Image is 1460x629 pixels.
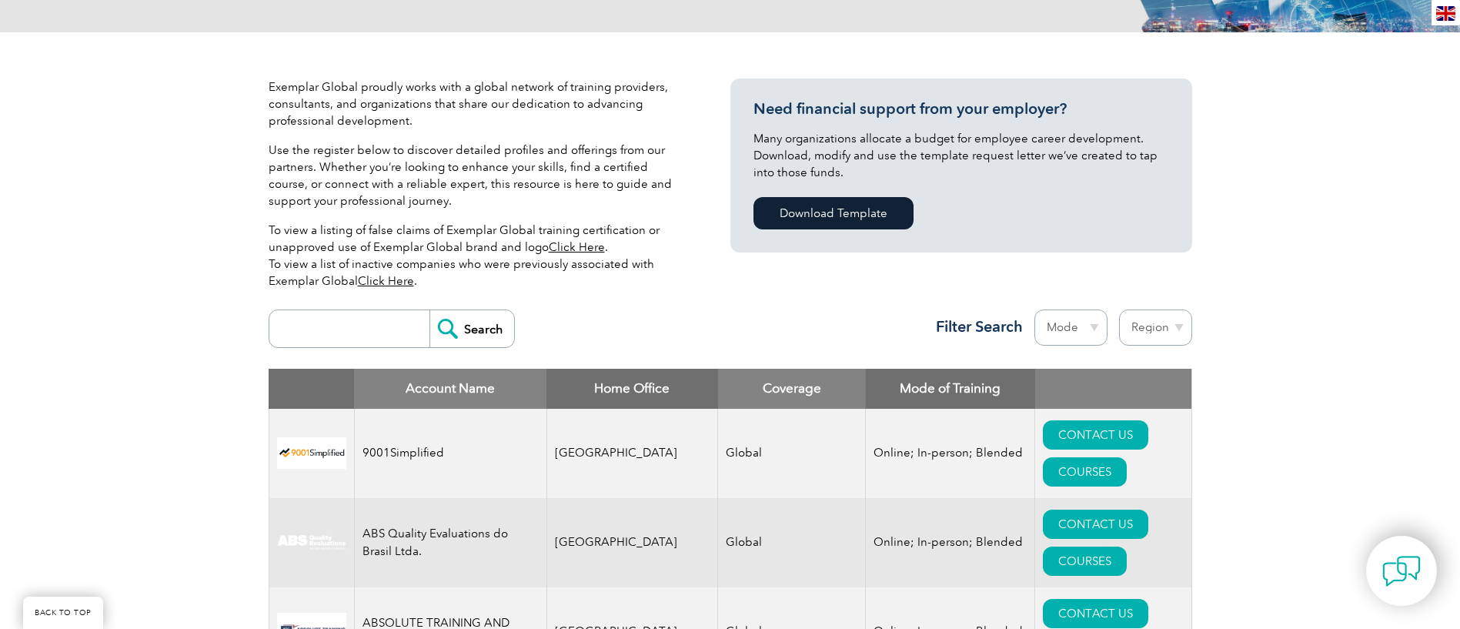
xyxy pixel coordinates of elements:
td: Online; In-person; Blended [866,498,1035,587]
td: Global [718,498,866,587]
a: CONTACT US [1043,599,1148,628]
input: Search [429,310,514,347]
a: CONTACT US [1043,420,1148,450]
td: ABS Quality Evaluations do Brasil Ltda. [354,498,546,587]
td: [GEOGRAPHIC_DATA] [546,498,718,587]
td: 9001Simplified [354,409,546,498]
p: Use the register below to discover detailed profiles and offerings from our partners. Whether you... [269,142,684,209]
a: CONTACT US [1043,510,1148,539]
h3: Filter Search [927,317,1023,336]
th: Home Office: activate to sort column ascending [546,369,718,409]
td: Global [718,409,866,498]
a: Click Here [549,240,605,254]
img: 37c9c059-616f-eb11-a812-002248153038-logo.png [277,437,346,469]
p: To view a listing of false claims of Exemplar Global training certification or unapproved use of ... [269,222,684,289]
a: Download Template [753,197,914,229]
th: : activate to sort column ascending [1035,369,1191,409]
th: Account Name: activate to sort column descending [354,369,546,409]
td: Online; In-person; Blended [866,409,1035,498]
th: Mode of Training: activate to sort column ascending [866,369,1035,409]
a: COURSES [1043,457,1127,487]
th: Coverage: activate to sort column ascending [718,369,866,409]
p: Many organizations allocate a budget for employee career development. Download, modify and use th... [753,130,1169,181]
p: Exemplar Global proudly works with a global network of training providers, consultants, and organ... [269,79,684,129]
a: BACK TO TOP [23,597,103,629]
a: Click Here [358,274,414,288]
img: contact-chat.png [1382,552,1421,591]
td: [GEOGRAPHIC_DATA] [546,409,718,498]
img: c92924ac-d9bc-ea11-a814-000d3a79823d-logo.jpg [277,534,346,551]
h3: Need financial support from your employer? [753,99,1169,119]
a: COURSES [1043,547,1127,576]
img: en [1436,6,1455,21]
